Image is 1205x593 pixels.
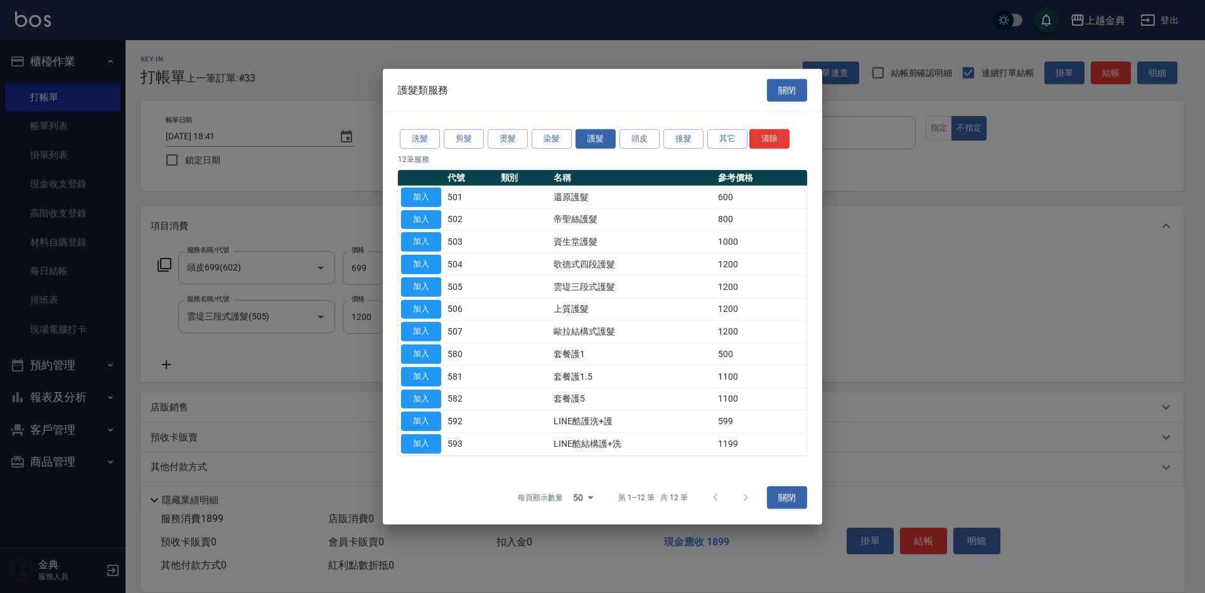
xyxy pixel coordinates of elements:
[550,388,715,410] td: 套餐護5
[715,170,807,186] th: 參考價格
[444,129,484,149] button: 剪髮
[400,129,440,149] button: 洗髮
[715,275,807,298] td: 1200
[444,432,498,455] td: 593
[401,232,441,252] button: 加入
[767,78,807,102] button: 關閉
[715,388,807,410] td: 1100
[398,154,807,165] p: 12 筆服務
[444,321,498,343] td: 507
[715,321,807,343] td: 1200
[550,343,715,365] td: 套餐護1
[707,129,747,149] button: 其它
[401,367,441,387] button: 加入
[401,322,441,341] button: 加入
[444,410,498,433] td: 592
[488,129,528,149] button: 燙髮
[444,253,498,275] td: 504
[576,129,616,149] button: 護髮
[619,129,660,149] button: 頭皮
[715,410,807,433] td: 599
[401,434,441,454] button: 加入
[715,208,807,231] td: 800
[715,231,807,254] td: 1000
[618,492,688,503] p: 第 1–12 筆 共 12 筆
[401,277,441,297] button: 加入
[550,432,715,455] td: LINE酷結構護+洗
[550,365,715,388] td: 套餐護1.5
[550,253,715,275] td: 歌德式四段護髮
[715,298,807,321] td: 1200
[550,208,715,231] td: 帝聖絲護髮
[518,492,563,503] p: 每頁顯示數量
[715,186,807,208] td: 600
[498,170,551,186] th: 類別
[550,275,715,298] td: 雲堤三段式護髮
[401,345,441,364] button: 加入
[444,208,498,231] td: 502
[550,186,715,208] td: 還原護髮
[444,298,498,321] td: 506
[444,275,498,298] td: 505
[401,210,441,229] button: 加入
[715,343,807,365] td: 500
[663,129,704,149] button: 接髮
[715,253,807,275] td: 1200
[401,389,441,409] button: 加入
[401,412,441,431] button: 加入
[550,170,715,186] th: 名稱
[532,129,572,149] button: 染髮
[550,231,715,254] td: 資生堂護髮
[550,410,715,433] td: LINE酷護洗+護
[550,321,715,343] td: 歐拉結構式護髮
[444,170,498,186] th: 代號
[715,365,807,388] td: 1100
[401,255,441,274] button: 加入
[749,129,790,149] button: 清除
[767,486,807,509] button: 關閉
[444,231,498,254] td: 503
[550,298,715,321] td: 上質護髮
[444,388,498,410] td: 582
[444,343,498,365] td: 580
[444,186,498,208] td: 501
[444,365,498,388] td: 581
[715,432,807,455] td: 1199
[401,188,441,207] button: 加入
[398,84,448,97] span: 護髮類服務
[568,481,598,515] div: 50
[401,299,441,319] button: 加入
